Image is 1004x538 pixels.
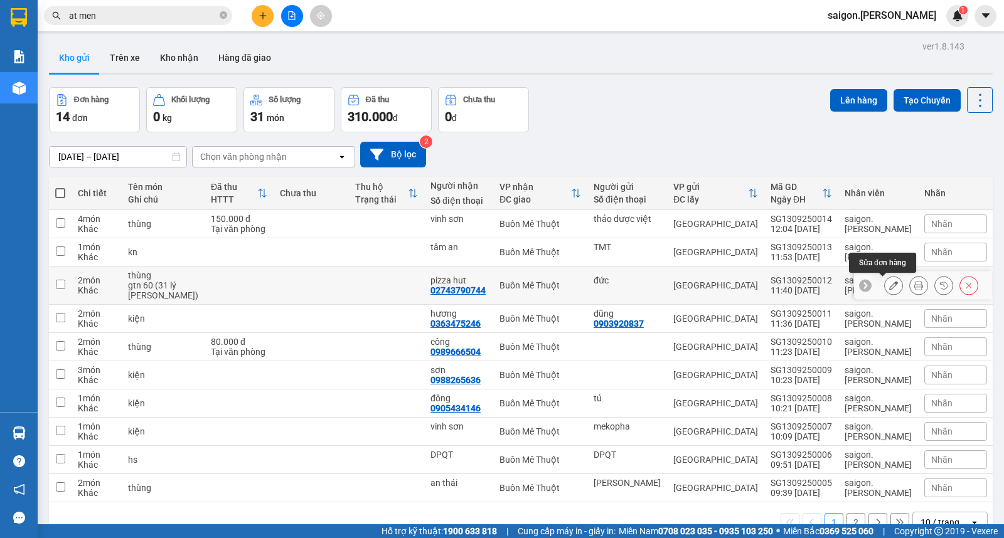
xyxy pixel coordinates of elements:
div: [GEOGRAPHIC_DATA] [673,219,758,229]
div: mekopha [594,421,661,431]
div: Chọn văn phòng nhận [200,150,287,163]
div: Khác [78,224,115,234]
div: pizza hut [430,275,487,285]
div: thùng [128,270,198,280]
div: saigon.thaison [845,214,912,234]
div: saigon.thaison [845,242,912,262]
div: saigon.thaison [845,337,912,357]
button: Khối lượng0kg [146,87,237,132]
th: Toggle SortBy [349,177,424,210]
div: ĐC lấy [673,194,748,204]
button: Bộ lọc [360,142,426,167]
div: 09:51 [DATE] [771,460,832,470]
div: kiện [128,370,198,380]
div: Buôn Mê Thuột [499,342,581,352]
div: 1 món [78,450,115,460]
div: Buôn Mê Thuột [499,455,581,465]
span: caret-down [980,10,991,21]
div: Người nhận [430,181,487,191]
div: [GEOGRAPHIC_DATA] [673,280,758,290]
span: ⚪️ [776,529,780,534]
th: Toggle SortBy [493,177,587,210]
span: aim [316,11,325,20]
div: Khác [78,431,115,441]
button: Đơn hàng14đơn [49,87,140,132]
div: Buôn Mê Thuột [499,370,581,380]
div: đức [594,275,661,285]
div: Chưa thu [280,188,343,198]
span: notification [13,483,25,495]
div: [GEOGRAPHIC_DATA] [673,247,758,257]
img: warehouse-icon [13,82,26,95]
svg: open [969,517,980,527]
span: file-add [287,11,296,20]
div: 2 món [78,275,115,285]
div: 2 món [78,309,115,319]
div: Ngày ĐH [771,194,822,204]
span: question-circle [13,455,25,467]
div: Số lượng [269,95,301,104]
div: Khác [78,403,115,413]
div: Khác [78,347,115,357]
div: VP gửi [673,182,748,192]
img: warehouse-icon [13,426,26,440]
button: Kho gửi [49,43,100,73]
li: VP [GEOGRAPHIC_DATA] [6,88,87,130]
sup: 1 [959,6,968,14]
div: Chưa thu [463,95,495,104]
div: sơn [430,365,487,375]
div: 11:53 [DATE] [771,252,832,262]
span: 31 [250,109,264,124]
img: logo.jpg [6,6,50,50]
span: đ [393,113,398,123]
div: Khác [78,488,115,498]
div: Chi tiết [78,188,115,198]
span: Miền Bắc [783,524,873,538]
div: đông [430,393,487,403]
div: thùng [128,483,198,493]
div: kiện [128,398,198,408]
div: Sửa đơn hàng [849,253,916,273]
span: Nhãn [931,398,953,408]
div: 2 món [78,478,115,488]
input: Select a date range. [50,147,186,167]
span: Miền Nam [619,524,773,538]
div: SG1309250012 [771,275,832,285]
strong: 1900 633 818 [443,526,497,536]
strong: 0369 525 060 [820,526,873,536]
div: [GEOGRAPHIC_DATA] [673,370,758,380]
div: [GEOGRAPHIC_DATA] [673,455,758,465]
div: 4 món [78,214,115,224]
div: 1 món [78,242,115,252]
div: SG1309250010 [771,337,832,347]
div: SG1309250011 [771,309,832,319]
button: caret-down [975,5,996,27]
div: 0905434146 [430,403,481,413]
div: Buôn Mê Thuột [499,219,581,229]
div: Khác [78,319,115,329]
img: solution-icon [13,50,26,63]
button: plus [252,5,274,27]
div: 10 / trang [921,516,959,529]
span: Nhãn [931,247,953,257]
th: Toggle SortBy [205,177,274,210]
button: Kho nhận [150,43,208,73]
div: vinh sơn [430,421,487,431]
div: Đơn hàng [74,95,109,104]
span: search [52,11,61,20]
button: Chưa thu0đ [438,87,529,132]
span: Nhãn [931,455,953,465]
div: Đã thu [211,182,257,192]
button: Trên xe [100,43,150,73]
div: saigon.thaison [845,421,912,441]
div: dũng [594,309,661,319]
div: Thu hộ [355,182,408,192]
div: 02743790744 [430,285,486,295]
div: saigon.thaison [845,478,912,498]
div: Đã thu [366,95,389,104]
button: Hàng đã giao [208,43,281,73]
span: copyright [934,527,943,535]
div: kiện [128,426,198,436]
button: aim [310,5,332,27]
div: SG1309250006 [771,450,832,460]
